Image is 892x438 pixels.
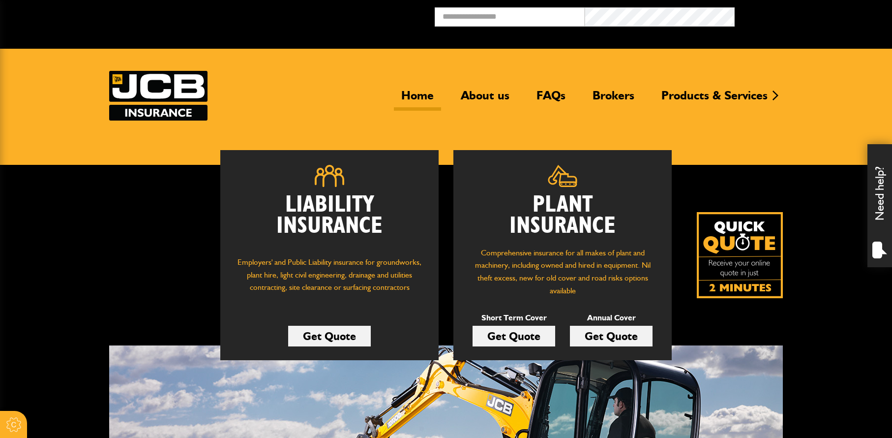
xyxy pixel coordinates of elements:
[654,88,775,111] a: Products & Services
[235,256,424,303] p: Employers' and Public Liability insurance for groundworks, plant hire, light civil engineering, d...
[235,194,424,247] h2: Liability Insurance
[867,144,892,267] div: Need help?
[468,247,657,297] p: Comprehensive insurance for all makes of plant and machinery, including owned and hired in equipm...
[453,88,517,111] a: About us
[585,88,642,111] a: Brokers
[570,326,653,346] a: Get Quote
[570,312,653,324] p: Annual Cover
[109,71,208,121] img: JCB Insurance Services logo
[288,326,371,346] a: Get Quote
[394,88,441,111] a: Home
[697,212,783,298] img: Quick Quote
[473,312,555,324] p: Short Term Cover
[473,326,555,346] a: Get Quote
[109,71,208,121] a: JCB Insurance Services
[735,7,885,23] button: Broker Login
[697,212,783,298] a: Get your insurance quote isn just 2-minutes
[468,194,657,237] h2: Plant Insurance
[529,88,573,111] a: FAQs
